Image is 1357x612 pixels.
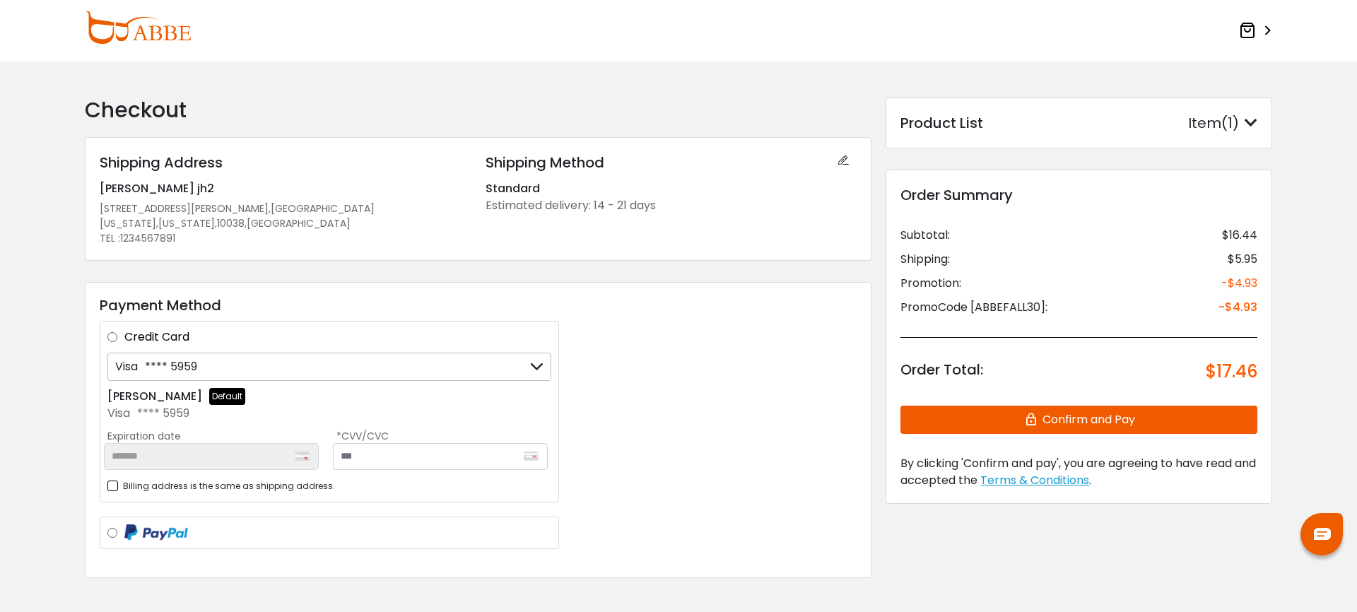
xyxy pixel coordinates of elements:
div: $5.95 [1228,251,1257,268]
div: Product List [900,112,983,134]
label: Billing address is the same as shipping address. [107,477,335,495]
span: Terms & Conditions [980,472,1089,488]
span: [STREET_ADDRESS][PERSON_NAME] [100,201,269,216]
div: [PERSON_NAME] [107,388,202,405]
label: Credit Card [124,329,551,346]
div: , [100,201,471,216]
div: Item(1) [1188,112,1257,134]
div: Promotion: [900,275,961,292]
img: chat [1314,528,1331,540]
h3: Payment Method [100,297,857,314]
button: Confirm and Pay [900,406,1257,434]
div: Visa [115,353,197,380]
div: Shipping Method [486,152,857,173]
div: Standard [486,180,857,197]
div: Visa [107,405,551,422]
span: 10038 [217,216,245,231]
span: [GEOGRAPHIC_DATA] [247,216,351,231]
div: $17.46 [1206,359,1257,384]
span: 1234567891 [120,231,175,245]
div: -$4.93 [1221,275,1257,292]
span: Default [209,388,245,405]
div: , , , [100,216,471,231]
label: Expiration date [107,429,322,443]
h2: Checkout [85,98,871,123]
div: Order Summary [900,184,1257,206]
span: jh2 [197,180,214,196]
label: *CVV/CVC [336,429,551,443]
div: Estimated delivery: 14 - 21 days [486,197,857,214]
span: [US_STATE] [158,216,215,231]
a: > [1239,18,1272,44]
div: TEL : [100,231,471,246]
div: Subtotal: [900,227,950,244]
div: Order Total: [900,359,983,384]
img: abbeglasses.com [85,11,191,44]
div: . [900,455,1257,489]
span: > [1259,18,1272,44]
div: Shipping: [900,251,950,268]
span: [PERSON_NAME] [100,180,194,196]
span: [US_STATE] [100,216,156,231]
img: paypal-logo.png [124,524,188,541]
div: Shipping Address [100,152,471,173]
span: By clicking 'Confirm and pay', you are agreeing to have read and accepted the [900,455,1256,488]
div: PromoCode [ABBEFALL30]: [900,299,1047,316]
div: $16.44 [1222,227,1257,244]
div: -$4.93 [1218,299,1257,316]
span: [GEOGRAPHIC_DATA] [271,201,375,216]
